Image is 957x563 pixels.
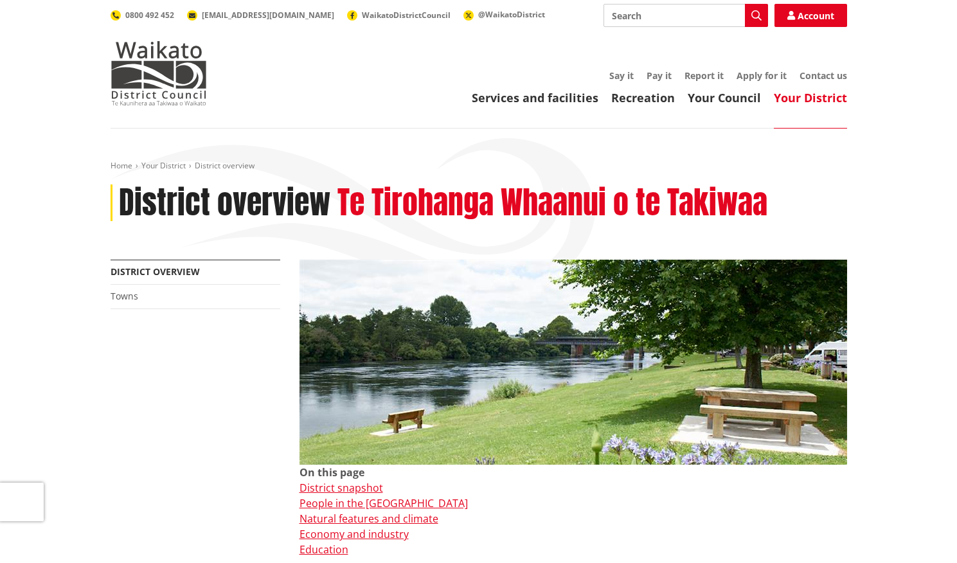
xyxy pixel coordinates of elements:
img: Waikato District Council - Te Kaunihera aa Takiwaa o Waikato [111,41,207,105]
a: Recreation [611,90,675,105]
a: Your District [141,160,186,171]
a: District overview [111,265,200,278]
a: @WaikatoDistrict [463,9,545,20]
span: 0800 492 452 [125,10,174,21]
h2: Te Tirohanga Whaanui o te Takiwaa [337,184,767,222]
span: WaikatoDistrictCouncil [362,10,451,21]
a: Services and facilities [472,90,598,105]
strong: On this page [300,465,364,479]
a: Contact us [800,69,847,82]
h1: District overview [119,184,330,222]
a: Say it [609,69,634,82]
a: 0800 492 452 [111,10,174,21]
a: Home [111,160,132,171]
a: District snapshot [300,481,383,495]
a: Pay it [647,69,672,82]
a: Your District [774,90,847,105]
nav: breadcrumb [111,161,847,172]
a: [EMAIL_ADDRESS][DOMAIN_NAME] [187,10,334,21]
input: Search input [604,4,768,27]
span: District overview [195,160,255,171]
img: Ngaruawahia 0015 [300,260,847,465]
a: Apply for it [737,69,787,82]
a: Economy and industry [300,527,409,541]
a: Education [300,542,348,557]
a: WaikatoDistrictCouncil [347,10,451,21]
a: Towns [111,290,138,302]
a: Report it [684,69,724,82]
span: [EMAIL_ADDRESS][DOMAIN_NAME] [202,10,334,21]
a: Natural features and climate [300,512,438,526]
a: Account [774,4,847,27]
span: @WaikatoDistrict [478,9,545,20]
a: Your Council [688,90,761,105]
a: People in the [GEOGRAPHIC_DATA] [300,496,468,510]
